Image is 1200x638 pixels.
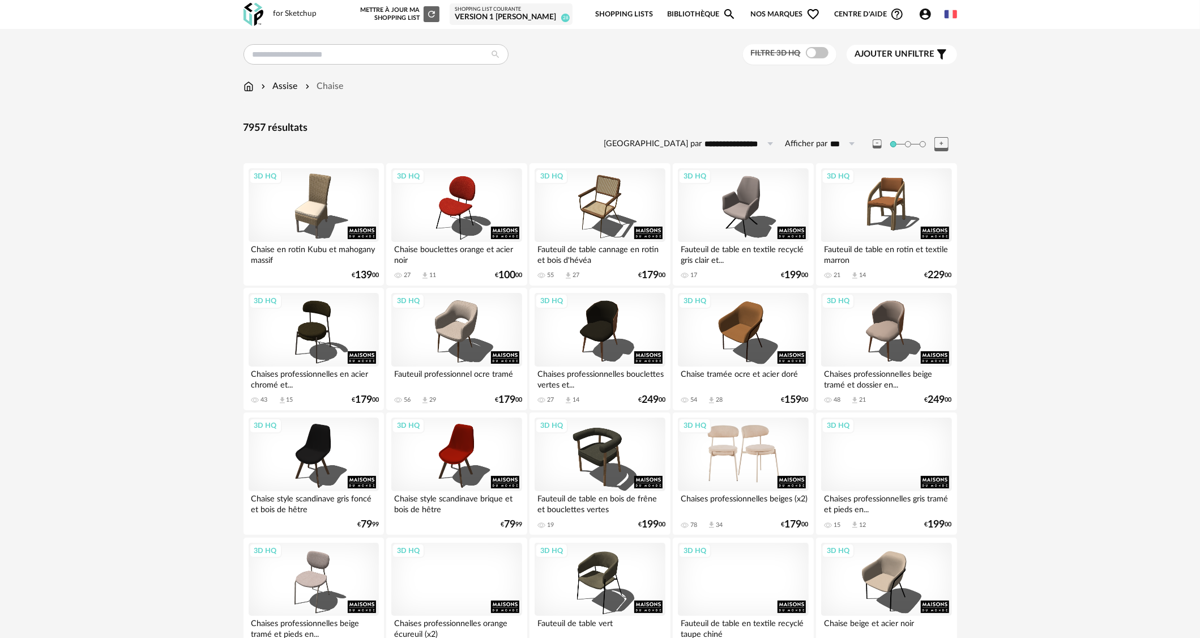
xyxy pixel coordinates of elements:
a: 3D HQ Fauteuil de table en rotin et textile marron 21 Download icon 14 €22900 [816,163,956,286]
span: Download icon [851,271,859,280]
span: filtre [855,49,935,60]
div: Chaises professionnelles beige tramé et dossier en... [821,367,951,389]
span: Download icon [564,396,573,405]
div: 28 [716,396,723,404]
div: 15 [834,521,840,529]
div: € 00 [782,521,809,529]
span: 28 [561,14,570,22]
div: 3D HQ [678,543,711,558]
div: 3D HQ [392,169,425,184]
div: 3D HQ [535,543,568,558]
div: € 00 [782,271,809,279]
div: 3D HQ [535,169,568,184]
span: Download icon [851,396,859,405]
div: 48 [834,396,840,404]
div: 3D HQ [392,418,425,433]
span: Account Circle icon [919,7,932,21]
div: € 00 [925,396,952,404]
div: 3D HQ [822,418,855,433]
span: 79 [361,521,372,529]
div: € 99 [357,521,379,529]
div: 3D HQ [249,169,282,184]
span: 179 [498,396,515,404]
div: 3D HQ [249,418,282,433]
span: 249 [928,396,945,404]
div: € 00 [638,396,665,404]
div: Chaises professionnelles en acier chromé et... [249,367,379,389]
div: 3D HQ [392,294,425,308]
div: 27 [573,271,579,279]
div: 12 [859,521,866,529]
a: 3D HQ Chaise bouclettes orange et acier noir 27 Download icon 11 €10000 [386,163,527,286]
div: 56 [404,396,411,404]
div: € 00 [495,271,522,279]
span: 199 [642,521,659,529]
span: Download icon [421,271,429,280]
div: € 00 [495,396,522,404]
a: 3D HQ Chaise en rotin Kubu et mahogany massif €13900 [244,163,384,286]
div: 3D HQ [249,543,282,558]
span: 179 [642,271,659,279]
div: Mettre à jour ma Shopping List [358,6,439,22]
div: 43 [261,396,268,404]
div: 54 [690,396,697,404]
span: Download icon [707,521,716,529]
div: 27 [404,271,411,279]
div: Fauteuil professionnel ocre tramé [391,367,522,389]
div: 15 [287,396,293,404]
span: 179 [785,521,802,529]
img: OXP [244,3,263,26]
img: svg+xml;base64,PHN2ZyB3aWR0aD0iMTYiIGhlaWdodD0iMTciIHZpZXdCb3g9IjAgMCAxNiAxNyIgZmlsbD0ibm9uZSIgeG... [244,80,254,93]
span: 199 [928,521,945,529]
a: BibliothèqueMagnify icon [667,1,736,28]
span: Download icon [278,396,287,405]
a: 3D HQ Chaises professionnelles bouclettes vertes et... 27 Download icon 14 €24900 [529,288,670,410]
div: Chaises professionnelles gris tramé et pieds en... [821,491,951,514]
a: 3D HQ Fauteuil professionnel ocre tramé 56 Download icon 29 €17900 [386,288,527,410]
div: Shopping List courante [455,6,567,13]
div: € 00 [352,271,379,279]
div: 27 [547,396,554,404]
div: 3D HQ [822,169,855,184]
div: Chaise bouclettes orange et acier noir [391,242,522,265]
button: Ajouter unfiltre Filter icon [847,45,957,64]
div: Chaises professionnelles beiges (x2) [678,491,808,514]
span: Ajouter un [855,50,908,58]
span: Download icon [564,271,573,280]
div: Chaise tramée ocre et acier doré [678,367,808,389]
div: € 00 [782,396,809,404]
div: Fauteuil de table en rotin et textile marron [821,242,951,265]
div: € 00 [352,396,379,404]
span: Download icon [851,521,859,529]
a: 3D HQ Chaises professionnelles gris tramé et pieds en... 15 Download icon 12 €19900 [816,412,956,535]
a: 3D HQ Fauteuil de table en textile recyclé gris clair et... 17 €19900 [673,163,813,286]
div: 11 [429,271,436,279]
label: [GEOGRAPHIC_DATA] par [604,139,702,150]
div: 3D HQ [535,418,568,433]
span: Heart Outline icon [806,7,820,21]
span: Magnify icon [723,7,736,21]
div: € 00 [638,271,665,279]
span: 79 [504,521,515,529]
a: 3D HQ Chaises professionnelles beiges (x2) 78 Download icon 34 €17900 [673,412,813,535]
div: 17 [690,271,697,279]
div: 3D HQ [392,543,425,558]
span: Filtre 3D HQ [751,49,801,57]
div: VERSION 1 [PERSON_NAME] [455,12,567,23]
div: 3D HQ [678,418,711,433]
div: € 00 [638,521,665,529]
div: € 99 [501,521,522,529]
div: 3D HQ [822,294,855,308]
div: 29 [429,396,436,404]
div: 14 [859,271,866,279]
span: Account Circle icon [919,7,937,21]
a: 3D HQ Chaise style scandinave gris foncé et bois de hêtre €7999 [244,412,384,535]
div: 3D HQ [678,294,711,308]
label: Afficher par [785,139,828,150]
div: Fauteuil de table en bois de frêne et bouclettes vertes [535,491,665,514]
a: 3D HQ Chaise style scandinave brique et bois de hêtre €7999 [386,412,527,535]
div: € 00 [925,521,952,529]
a: 3D HQ Chaises professionnelles en acier chromé et... 43 Download icon 15 €17900 [244,288,384,410]
span: Refresh icon [426,11,437,17]
div: 3D HQ [822,543,855,558]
